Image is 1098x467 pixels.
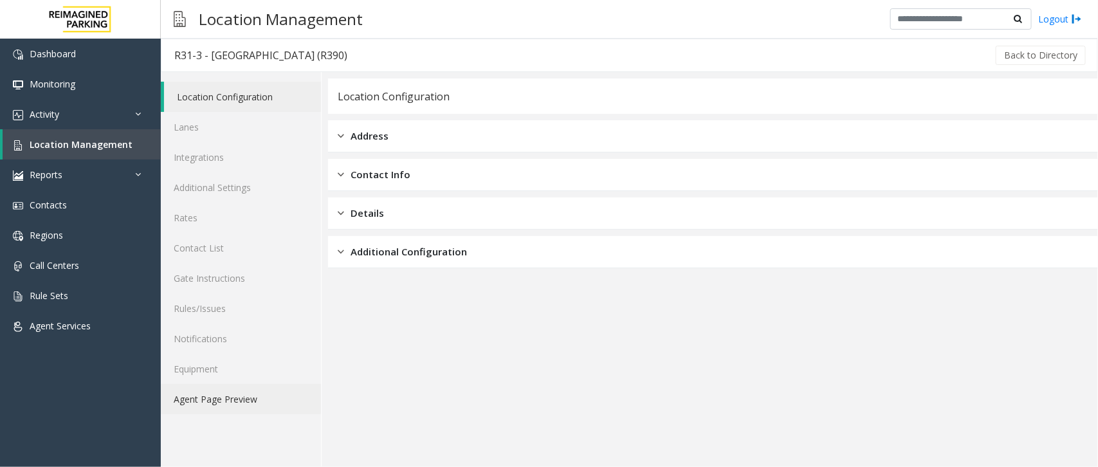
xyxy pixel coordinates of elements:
span: Details [351,206,384,221]
a: Agent Page Preview [161,384,321,414]
img: 'icon' [13,291,23,302]
img: 'icon' [13,201,23,211]
img: closed [338,244,344,259]
a: Equipment [161,354,321,384]
img: pageIcon [174,3,186,35]
span: Activity [30,108,59,120]
span: Reports [30,169,62,181]
span: Regions [30,229,63,241]
a: Additional Settings [161,172,321,203]
span: Address [351,129,389,143]
img: logout [1072,12,1082,26]
a: Lanes [161,112,321,142]
button: Back to Directory [996,46,1086,65]
a: Logout [1038,12,1082,26]
span: Call Centers [30,259,79,271]
a: Rates [161,203,321,233]
h3: Location Management [192,3,369,35]
span: Location Management [30,138,133,151]
span: Contact Info [351,167,410,182]
a: Rules/Issues [161,293,321,324]
span: Monitoring [30,78,75,90]
img: 'icon' [13,140,23,151]
img: 'icon' [13,261,23,271]
img: 'icon' [13,322,23,332]
span: Rule Sets [30,289,68,302]
img: closed [338,167,344,182]
img: 'icon' [13,50,23,60]
img: 'icon' [13,80,23,90]
a: Location Configuration [164,82,321,112]
a: Notifications [161,324,321,354]
img: 'icon' [13,231,23,241]
span: Dashboard [30,48,76,60]
a: Contact List [161,233,321,263]
div: Location Configuration [338,88,450,105]
img: closed [338,129,344,143]
span: Contacts [30,199,67,211]
div: R31-3 - [GEOGRAPHIC_DATA] (R390) [174,47,347,64]
img: closed [338,206,344,221]
a: Integrations [161,142,321,172]
a: Location Management [3,129,161,160]
a: Gate Instructions [161,263,321,293]
img: 'icon' [13,110,23,120]
span: Additional Configuration [351,244,467,259]
span: Agent Services [30,320,91,332]
img: 'icon' [13,170,23,181]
